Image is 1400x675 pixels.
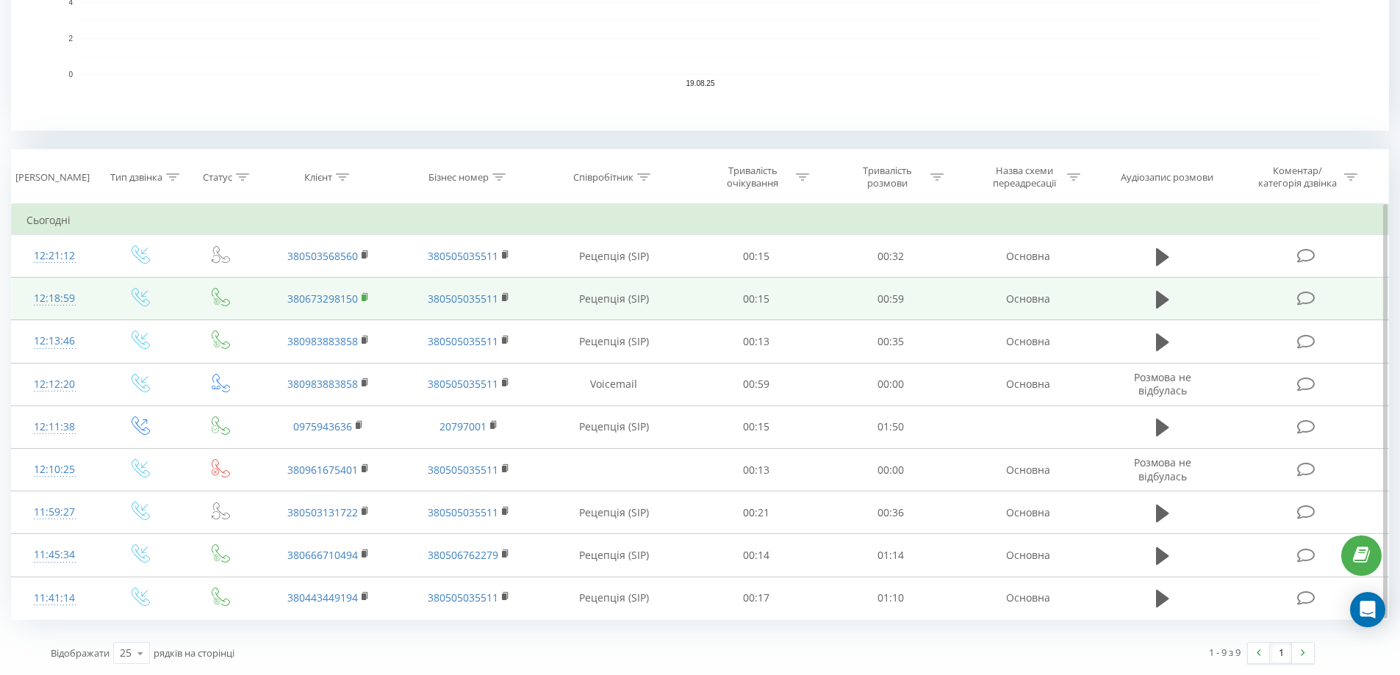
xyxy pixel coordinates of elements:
[428,334,498,348] a: 380505035511
[68,71,73,79] text: 0
[428,292,498,306] a: 380505035511
[985,165,1063,189] div: Назва схеми переадресації
[958,449,1097,491] td: Основна
[26,584,83,613] div: 11:41:14
[824,235,958,278] td: 00:32
[539,278,689,320] td: Рецепція (SIP)
[26,284,83,313] div: 12:18:59
[958,534,1097,577] td: Основна
[539,235,689,278] td: Рецепція (SIP)
[428,548,498,562] a: 380506762279
[958,491,1097,534] td: Основна
[689,320,824,363] td: 00:13
[1121,171,1213,184] div: Аудіозапис розмови
[824,491,958,534] td: 00:36
[539,363,689,405] td: Voicemail
[689,491,824,534] td: 00:21
[287,249,358,263] a: 380503568560
[714,165,792,189] div: Тривалість очікування
[1134,370,1191,397] span: Розмова не відбулась
[1134,455,1191,483] span: Розмова не відбулась
[26,242,83,270] div: 12:21:12
[824,320,958,363] td: 00:35
[958,320,1097,363] td: Основна
[1270,643,1292,663] a: 1
[287,548,358,562] a: 380666710494
[428,249,498,263] a: 380505035511
[26,455,83,484] div: 12:10:25
[689,235,824,278] td: 00:15
[287,505,358,519] a: 380503131722
[824,577,958,619] td: 01:10
[689,534,824,577] td: 00:14
[1350,592,1385,627] div: Open Intercom Messenger
[824,363,958,405] td: 00:00
[539,320,689,363] td: Рецепція (SIP)
[689,278,824,320] td: 00:15
[824,534,958,577] td: 01:14
[573,171,633,184] div: Співробітник
[539,491,689,534] td: Рецепція (SIP)
[15,171,90,184] div: [PERSON_NAME]
[539,534,689,577] td: Рецепція (SIP)
[287,463,358,477] a: 380961675401
[26,370,83,399] div: 12:12:20
[68,35,73,43] text: 2
[958,577,1097,619] td: Основна
[958,235,1097,278] td: Основна
[428,171,489,184] div: Бізнес номер
[686,79,715,87] text: 19.08.25
[958,363,1097,405] td: Основна
[539,577,689,619] td: Рецепція (SIP)
[26,327,83,355] div: 12:13:46
[287,334,358,348] a: 380983883858
[304,171,332,184] div: Клієнт
[824,278,958,320] td: 00:59
[154,646,234,660] span: рядків на сторінці
[293,419,352,433] a: 0975943636
[287,292,358,306] a: 380673298150
[428,505,498,519] a: 380505035511
[203,171,232,184] div: Статус
[1209,645,1241,660] div: 1 - 9 з 9
[1254,165,1340,189] div: Коментар/категорія дзвінка
[26,541,83,569] div: 11:45:34
[287,377,358,391] a: 380983883858
[689,363,824,405] td: 00:59
[428,591,498,604] a: 380505035511
[539,405,689,448] td: Рецепція (SIP)
[428,463,498,477] a: 380505035511
[287,591,358,604] a: 380443449194
[689,449,824,491] td: 00:13
[428,377,498,391] a: 380505035511
[689,577,824,619] td: 00:17
[26,498,83,527] div: 11:59:27
[958,278,1097,320] td: Основна
[824,449,958,491] td: 00:00
[120,646,132,660] div: 25
[848,165,927,189] div: Тривалість розмови
[51,646,110,660] span: Відображати
[26,413,83,441] div: 12:11:38
[689,405,824,448] td: 00:15
[12,206,1389,235] td: Сьогодні
[439,419,487,433] a: 20797001
[824,405,958,448] td: 01:50
[110,171,162,184] div: Тип дзвінка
